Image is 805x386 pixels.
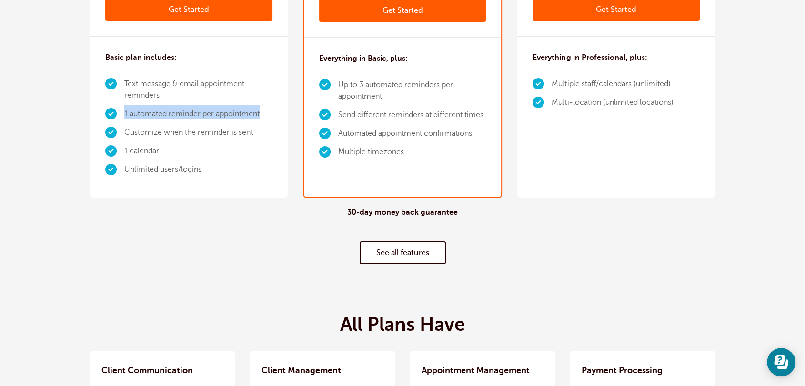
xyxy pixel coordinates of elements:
h3: Client Communication [101,363,223,378]
li: Unlimited users/logins [124,160,272,179]
h2: All Plans Have [340,313,465,336]
h3: Everything in Professional, plus: [533,52,647,63]
li: Automated appointment confirmations [338,124,486,143]
h4: 30-day money back guarantee [347,208,458,217]
li: Text message & email appointment reminders [124,75,272,105]
li: Up to 3 automated reminders per appointment [338,76,486,106]
li: Multi-location (unlimited locations) [552,93,673,112]
h3: Everything in Basic, plus: [319,53,408,64]
li: Multiple staff/calendars (unlimited) [552,75,673,93]
h3: Payment Processing [582,363,704,378]
li: 1 automated reminder per appointment [124,105,272,123]
li: 1 calendar [124,142,272,160]
h3: Client Management [262,363,383,378]
h3: Basic plan includes: [105,52,177,63]
a: See all features [360,241,446,264]
li: Send different reminders at different times [338,106,486,124]
li: Multiple timezones [338,143,486,161]
li: Customize when the reminder is sent [124,123,272,142]
iframe: Resource center [767,348,795,376]
h3: Appointment Management [422,363,543,378]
